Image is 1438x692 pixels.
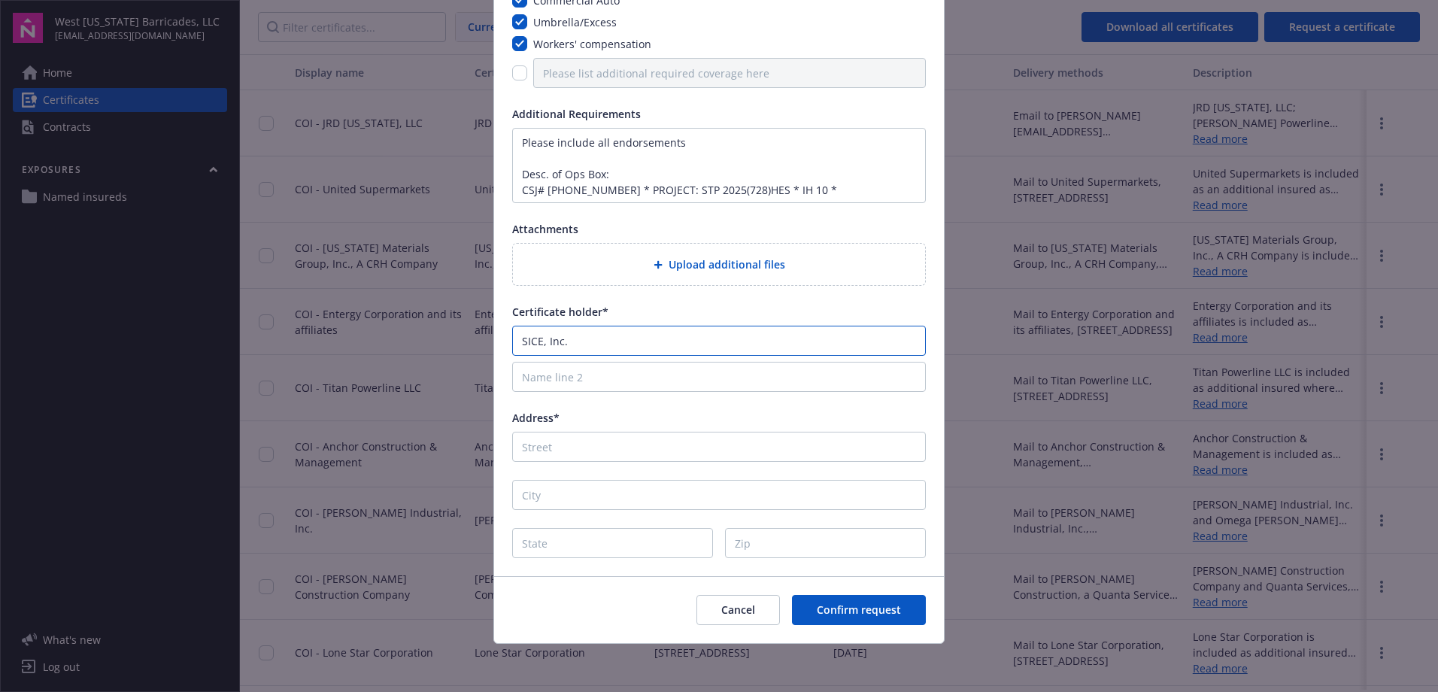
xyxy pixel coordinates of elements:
[533,37,651,51] span: Workers' compensation
[512,326,926,356] input: Name line 1
[512,107,641,121] span: Additional Requirements
[533,15,617,29] span: Umbrella/Excess
[512,305,608,319] span: Certificate holder*
[512,243,926,286] div: Upload additional files
[512,528,713,558] input: State
[792,595,926,625] button: Confirm request
[669,256,785,272] span: Upload additional files
[512,432,926,462] input: Street
[721,602,755,617] span: Cancel
[725,528,926,558] input: Zip
[512,128,926,203] textarea: Please include all endorsements Desc. of Ops Box: CSJ# [PHONE_NUMBER] * PROJECT: STP 2025(728)HES...
[512,411,560,425] span: Address*
[512,362,926,392] input: Name line 2
[512,222,578,236] span: Attachments
[533,58,926,88] input: Please list additional required coverage here
[512,480,926,510] input: City
[817,602,901,617] span: Confirm request
[696,595,780,625] button: Cancel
